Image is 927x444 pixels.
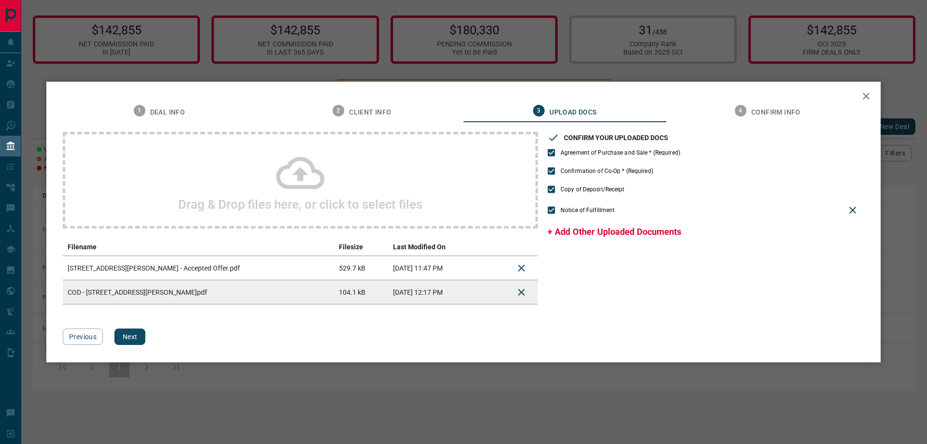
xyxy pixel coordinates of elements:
div: Delete [841,199,864,222]
span: Confirmation of Co-Op * (Required) [561,167,653,175]
text: 2 [337,107,340,114]
td: [DATE] 11:47 PM [388,256,481,280]
span: Agreement of Purchase and Sale * (Required) [561,148,680,157]
text: 3 [537,107,541,114]
th: delete file action column [505,238,538,256]
span: Upload Docs [549,108,596,117]
span: Notice of Fulfillment [561,206,615,215]
text: 4 [739,107,742,114]
td: [DATE] 12:17 PM [388,280,481,304]
button: Previous [63,329,103,345]
button: Next [114,329,145,345]
h2: Drag & Drop files here, or click to select files [178,197,422,212]
td: COD - [STREET_ADDRESS][PERSON_NAME]pdf [63,280,334,304]
span: Copy of Deposit/Receipt [561,185,625,194]
th: Filesize [334,238,388,256]
td: 529.7 kB [334,256,388,280]
span: Confirm Info [751,108,801,117]
button: Delete [510,257,533,280]
th: Filename [63,238,334,256]
text: 1 [138,107,141,114]
h3: CONFIRM YOUR UPLOADED DOCS [564,134,668,142]
th: download action column [481,238,505,256]
th: Last Modified On [388,238,481,256]
div: Drag & Drop files here, or click to select files [63,132,538,229]
span: Client Info [349,108,391,117]
span: Deal Info [150,108,185,117]
span: + Add Other Uploaded Documents [548,227,681,237]
button: Delete [510,281,533,304]
td: [STREET_ADDRESS][PERSON_NAME] - Accepted Offer.pdf [63,256,334,280]
td: 104.1 kB [334,280,388,304]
